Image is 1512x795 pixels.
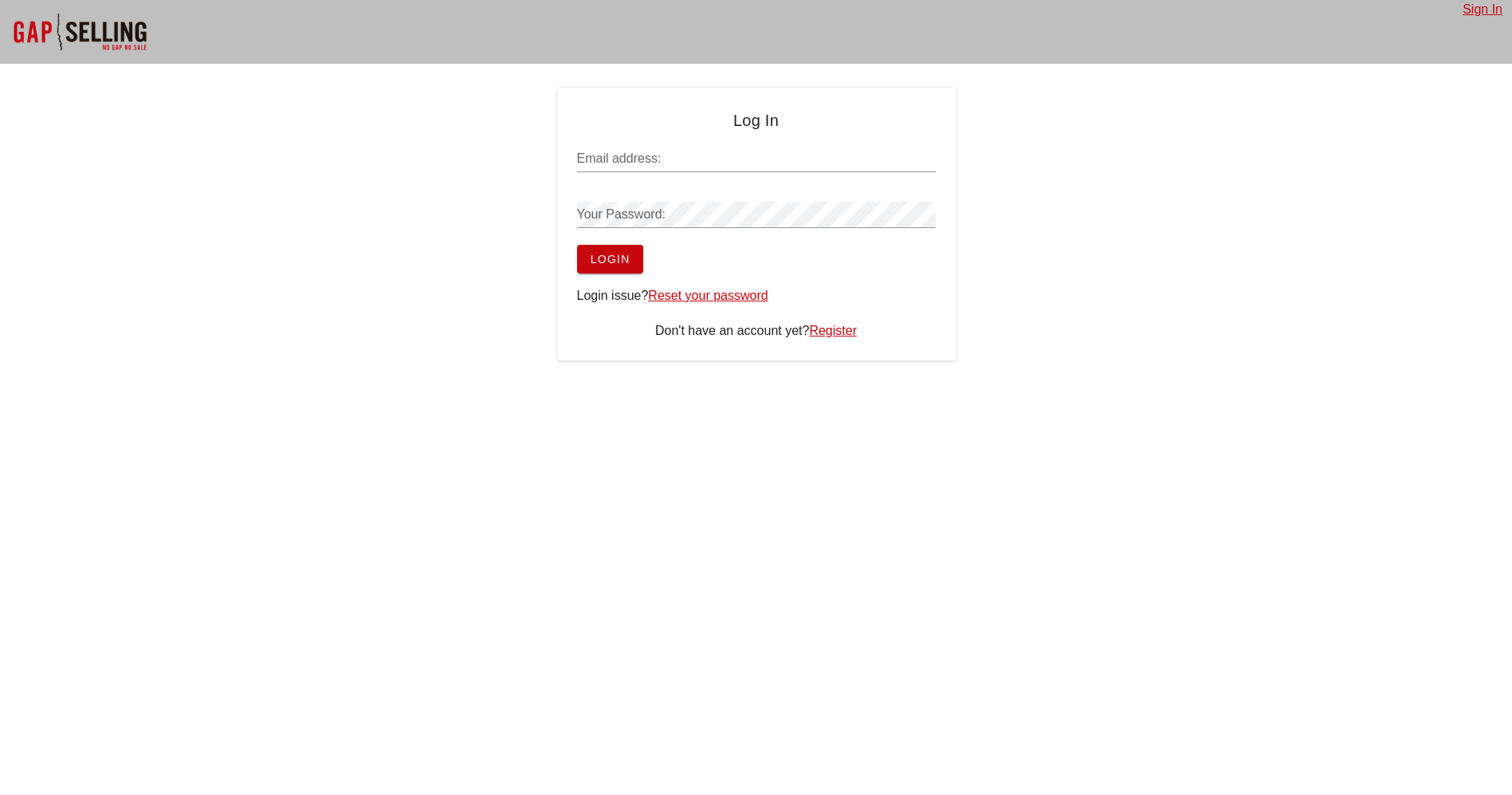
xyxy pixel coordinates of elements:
button: Login [577,245,643,274]
div: Login issue? [577,286,936,305]
a: Reset your password [648,289,768,302]
a: Sign In [1463,2,1502,16]
h4: Log In [577,108,936,133]
span: Login [590,253,630,266]
div: Don't have an account yet? [577,321,936,340]
a: Register [809,324,857,337]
